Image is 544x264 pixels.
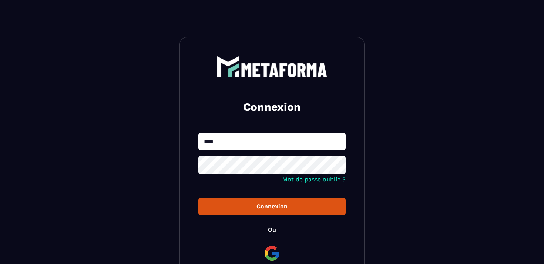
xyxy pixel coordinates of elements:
img: logo [216,56,328,77]
a: Mot de passe oublié ? [282,176,346,183]
h2: Connexion [207,100,337,114]
div: Connexion [204,203,340,210]
a: logo [198,56,346,77]
p: Ou [268,226,276,233]
img: google [263,244,281,262]
button: Connexion [198,198,346,215]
